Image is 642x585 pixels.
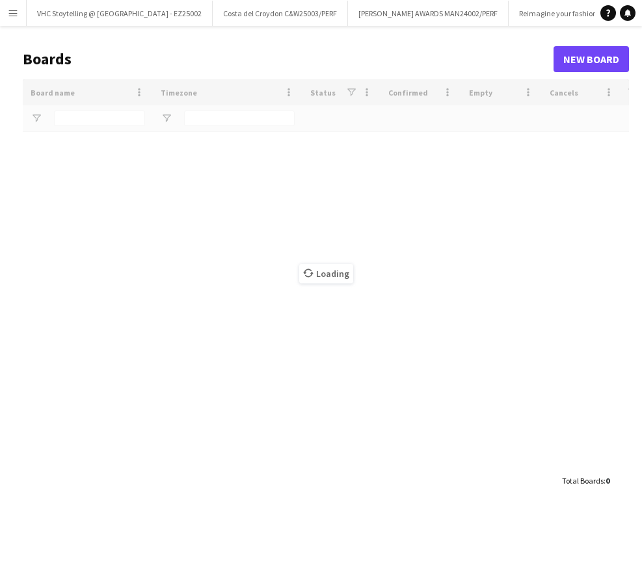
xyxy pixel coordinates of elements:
[213,1,348,26] button: Costa del Croydon C&W25003/PERF
[348,1,509,26] button: [PERSON_NAME] AWARDS MAN24002/PERF
[299,264,353,283] span: Loading
[554,46,629,72] a: New Board
[606,476,609,486] span: 0
[23,49,554,69] h1: Boards
[562,468,609,493] div: :
[562,476,604,486] span: Total Boards
[27,1,213,26] button: VHC Stoytelling @ [GEOGRAPHIC_DATA] - EZ25002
